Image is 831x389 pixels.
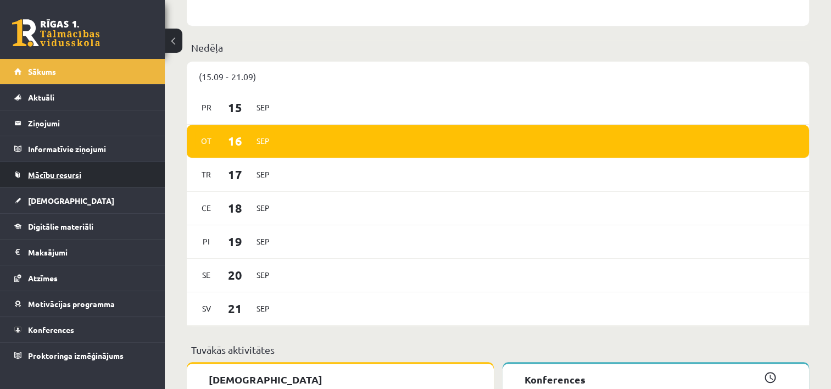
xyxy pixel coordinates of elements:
[191,342,805,357] p: Tuvākās aktivitātes
[218,299,252,318] span: 21
[209,372,461,387] p: [DEMOGRAPHIC_DATA]
[14,343,151,368] a: Proktoringa izmēģinājums
[218,98,252,116] span: 15
[218,266,252,284] span: 20
[14,59,151,84] a: Sākums
[28,351,124,360] span: Proktoringa izmēģinājums
[28,136,151,162] legend: Informatīvie ziņojumi
[14,291,151,316] a: Motivācijas programma
[191,40,805,55] p: Nedēļa
[252,199,275,216] span: Sep
[195,300,218,317] span: Sv
[195,199,218,216] span: Ce
[218,165,252,184] span: 17
[14,214,151,239] a: Digitālie materiāli
[28,299,115,309] span: Motivācijas programma
[187,62,809,91] div: (15.09 - 21.09)
[252,166,275,183] span: Sep
[252,300,275,317] span: Sep
[14,85,151,110] a: Aktuāli
[28,196,114,205] span: [DEMOGRAPHIC_DATA]
[28,325,74,335] span: Konferences
[28,273,58,283] span: Atzīmes
[14,110,151,136] a: Ziņojumi
[252,233,275,250] span: Sep
[14,162,151,187] a: Mācību resursi
[28,110,151,136] legend: Ziņojumi
[12,19,100,47] a: Rīgas 1. Tālmācības vidusskola
[28,92,54,102] span: Aktuāli
[195,266,218,284] span: Se
[195,166,218,183] span: Tr
[28,170,81,180] span: Mācību resursi
[195,233,218,250] span: Pi
[14,136,151,162] a: Informatīvie ziņojumi
[28,240,151,265] legend: Maksājumi
[28,66,56,76] span: Sākums
[252,132,275,149] span: Sep
[195,99,218,116] span: Pr
[14,188,151,213] a: [DEMOGRAPHIC_DATA]
[195,132,218,149] span: Ot
[14,317,151,342] a: Konferences
[218,232,252,251] span: 19
[218,199,252,217] span: 18
[252,99,275,116] span: Sep
[252,266,275,284] span: Sep
[14,265,151,291] a: Atzīmes
[525,372,777,387] p: Konferences
[218,132,252,150] span: 16
[28,221,93,231] span: Digitālie materiāli
[14,240,151,265] a: Maksājumi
